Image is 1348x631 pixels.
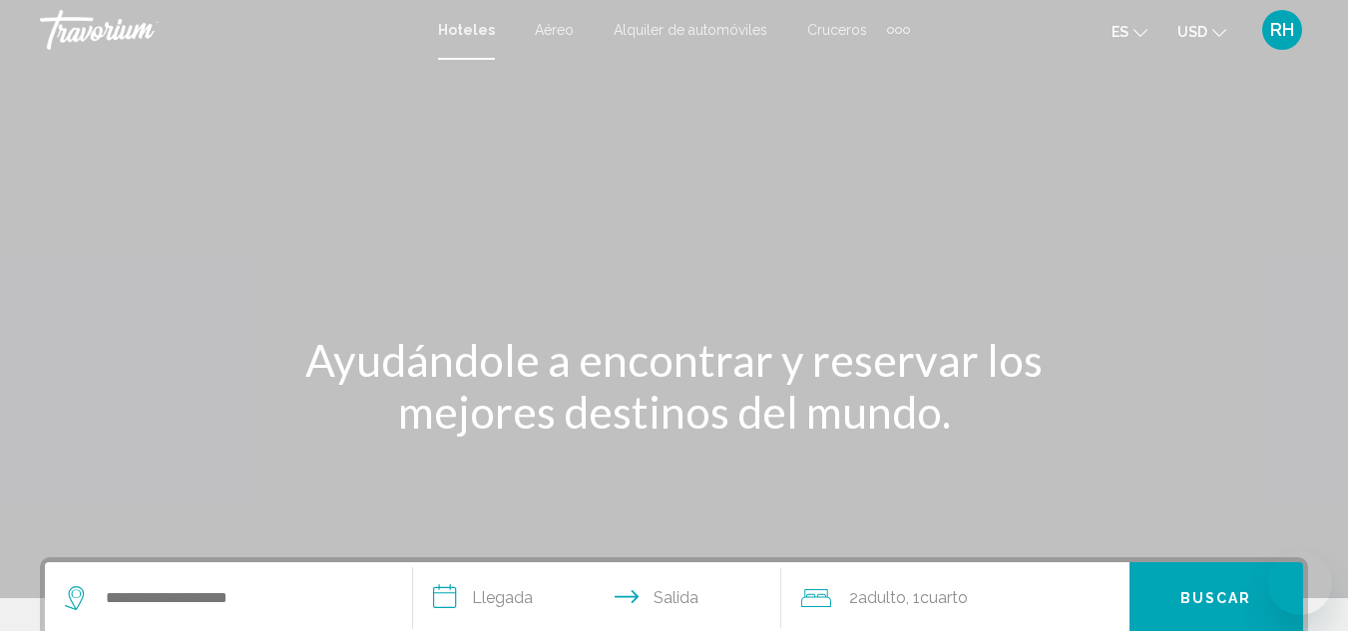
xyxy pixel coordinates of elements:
[1177,24,1207,40] span: USD
[1112,17,1147,46] button: Change language
[920,588,968,607] span: Cuarto
[1112,24,1128,40] span: es
[858,588,906,607] span: Adulto
[807,22,867,38] a: Cruceros
[40,10,418,50] a: Travorium
[438,22,495,38] a: Hoteles
[1180,591,1252,607] span: Buscar
[1268,551,1332,615] iframe: Button to launch messaging window
[300,334,1049,438] h1: Ayudándole a encontrar y reservar los mejores destinos del mundo.
[1256,9,1308,51] button: User Menu
[887,14,910,46] button: Extra navigation items
[849,584,906,612] span: 2
[906,584,968,612] span: , 1
[614,22,767,38] a: Alquiler de automóviles
[1177,17,1226,46] button: Change currency
[1270,20,1294,40] span: RH
[535,22,574,38] a: Aéreo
